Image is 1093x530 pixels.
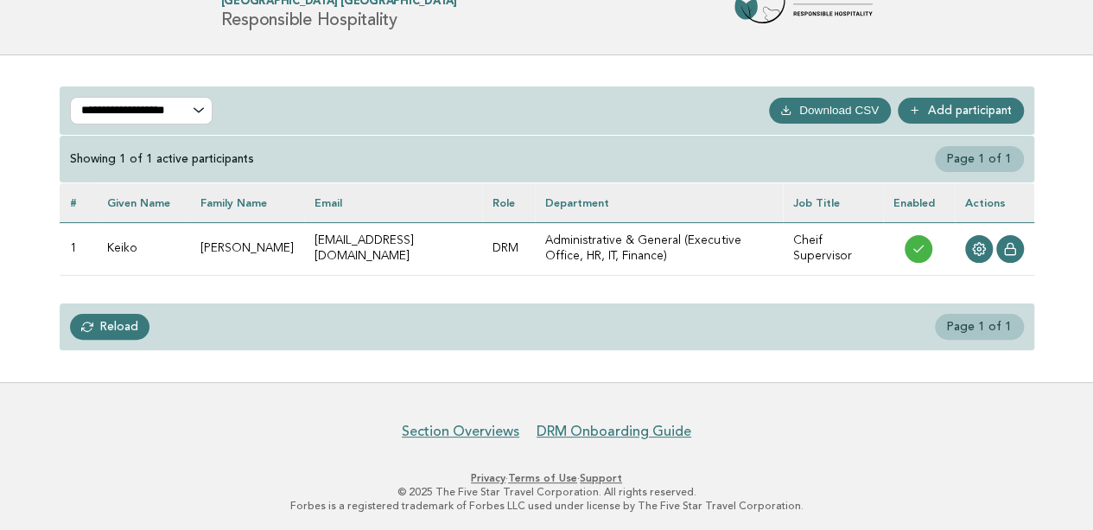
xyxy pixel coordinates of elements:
[24,499,1069,513] p: Forbes is a registered trademark of Forbes LLC used under license by The Five Star Travel Corpora...
[769,98,891,124] button: Download CSV
[24,485,1069,499] p: © 2025 The Five Star Travel Corporation. All rights reserved.
[471,472,505,484] a: Privacy
[402,423,519,440] a: Section Overviews
[304,222,483,275] td: [EMAIL_ADDRESS][DOMAIN_NAME]
[898,98,1024,124] a: Add participant
[190,222,304,275] td: [PERSON_NAME]
[24,471,1069,485] p: · ·
[537,423,691,440] a: DRM Onboarding Guide
[535,222,783,275] td: Administrative & General (Executive Office, HR, IT, Finance)
[508,472,577,484] a: Terms of Use
[97,183,190,222] th: Given name
[783,183,882,222] th: Job Title
[304,183,483,222] th: Email
[883,183,955,222] th: Enabled
[190,183,304,222] th: Family name
[60,183,97,222] th: #
[783,222,882,275] td: Cheif Supervisor
[97,222,190,275] td: Keiko
[482,183,535,222] th: Role
[482,222,535,275] td: DRM
[70,314,150,340] a: Reload
[535,183,783,222] th: Department
[580,472,622,484] a: Support
[70,151,254,167] div: Showing 1 of 1 active participants
[60,222,97,275] td: 1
